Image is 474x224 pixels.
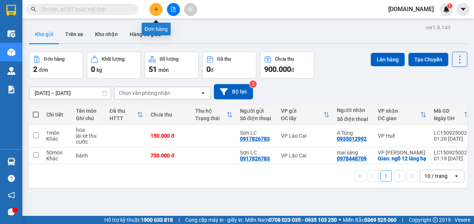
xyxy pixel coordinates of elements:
span: [DOMAIN_NAME] [382,4,440,14]
span: ⚪️ [339,218,341,221]
th: Toggle SortBy [192,105,236,125]
span: đơn [39,67,48,73]
span: plus [154,7,159,12]
div: Thu hộ [195,108,227,114]
div: Ghi chú [76,115,102,121]
span: 0 [91,65,95,74]
img: warehouse-icon [7,30,15,38]
span: đ [211,67,214,73]
button: Bộ lọc [214,84,253,99]
input: Tìm tên, số ĐT hoặc mã đơn [41,5,129,13]
span: 900.000 [264,65,291,74]
div: A Tùng [337,130,370,136]
span: 51 [149,65,157,74]
th: Toggle SortBy [374,105,430,125]
div: Tên món [76,108,102,114]
div: 50 món [46,150,69,156]
div: 01:19 [DATE] [434,156,470,161]
th: Toggle SortBy [430,105,474,125]
div: Người gửi [240,108,274,114]
button: Tạo Chuyến [408,53,448,66]
span: kg [97,67,102,73]
div: Sơn LC [240,130,274,136]
div: bánh [76,153,102,159]
span: message [8,208,15,215]
button: 1 [380,170,392,182]
div: Khối lượng [102,57,124,62]
svg: open [200,90,206,96]
div: ver 1.8.143 [426,23,451,32]
span: đ [291,67,294,73]
div: VP [PERSON_NAME] [378,150,426,156]
span: question-circle [8,175,15,182]
span: Hỗ trợ kỹ thuật: [104,216,173,224]
div: 150.000 đ [151,133,188,139]
div: lái xe thu cước [76,133,102,145]
div: Chưa thu [151,112,188,118]
img: solution-icon [7,86,15,93]
span: | [402,216,403,224]
button: file-add [167,3,180,16]
div: Chưa thu [275,57,294,62]
div: 10 / trang [424,172,448,180]
input: Select a date range. [29,87,111,99]
div: Giao: ngõ 12 láng hạ [378,156,426,161]
span: 1 [448,3,451,9]
button: Lên hàng [371,53,405,66]
div: Đơn hàng [44,57,64,62]
div: Chọn văn phòng nhận [119,89,170,97]
div: VP nhận [378,108,420,114]
span: aim [188,7,193,12]
div: Đã thu [110,108,137,114]
div: Số điện thoại [240,115,274,121]
button: Trên xe [59,25,89,43]
sup: 2 [249,80,257,88]
div: mai sáng [337,150,370,156]
span: Miền Nam [245,216,337,224]
div: 0917826783 [240,156,270,161]
span: caret-down [460,6,467,13]
sup: 1 [447,3,452,9]
th: Toggle SortBy [277,105,333,125]
span: copyright [433,217,438,223]
img: icon-new-feature [443,6,450,13]
div: hoa [76,127,102,133]
div: Ngày ĐH [434,115,464,121]
img: warehouse-icon [7,67,15,75]
button: Chưa thu900.000đ [260,52,314,79]
div: Số lượng [159,57,178,62]
div: 0917826783 [240,136,270,142]
div: 1 món [46,130,69,136]
button: plus [149,3,162,16]
span: search [31,7,36,12]
button: Kho gửi [29,25,59,43]
button: Khối lượng0kg [87,52,141,79]
button: Hàng đã giao [124,25,167,43]
span: Miền Bắc [343,216,396,224]
div: HTTT [110,115,137,121]
div: 01:20 [DATE] [434,136,470,142]
div: ĐC giao [378,115,420,121]
div: ĐC lấy [281,115,323,121]
span: 0 [206,65,211,74]
div: Khác [46,156,69,161]
div: VP gửi [281,108,323,114]
button: aim [184,3,197,16]
span: Cung cấp máy in - giấy in: [185,216,243,224]
div: Đã thu [217,57,231,62]
div: 0935012992 [337,136,367,142]
div: 750.000 đ [151,153,188,159]
strong: 0369 525 060 [364,217,396,223]
svg: open [454,173,459,179]
div: Số điện thoại [337,116,370,122]
div: Mã GD [434,108,464,114]
div: Chi tiết [46,112,69,118]
button: Đơn hàng2đơn [29,52,83,79]
div: Người nhận [337,107,370,113]
button: caret-down [456,3,470,16]
span: món [158,67,169,73]
span: | [178,216,180,224]
span: file-add [171,7,176,12]
th: Toggle SortBy [106,105,147,125]
div: VP Lào Cai [281,133,329,139]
